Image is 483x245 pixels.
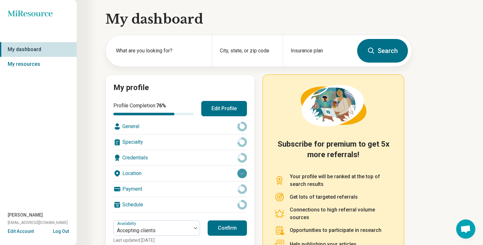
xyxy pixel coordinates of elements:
[290,226,381,234] p: Opportunities to participate in research
[113,150,247,165] div: Credentials
[8,220,68,226] span: [EMAIL_ADDRESS][DOMAIN_NAME]
[53,228,69,233] button: Log Out
[113,134,247,150] div: Specialty
[208,220,247,236] button: Confirm
[113,82,247,93] h2: My profile
[290,173,392,188] p: Your profile will be ranked at the top of search results
[117,221,137,226] label: Availability
[116,47,204,55] label: What are you looking for?
[156,103,166,109] span: 76 %
[290,206,392,221] p: Connections to high referral volume sources
[113,197,247,212] div: Schedule
[113,181,247,197] div: Payment
[8,228,34,235] button: Edit Account
[274,139,392,165] h2: Subscribe for premium to get 5x more referrals!
[105,10,412,28] h1: My dashboard
[113,237,200,244] p: Last updated: [DATE]
[456,219,475,239] div: Open chat
[113,102,194,115] div: Profile Completion:
[8,212,43,218] span: [PERSON_NAME]
[290,193,358,201] p: Get lots of targeted referrals
[113,166,247,181] div: Location
[113,119,247,134] div: General
[357,39,408,63] button: Search
[201,101,247,116] button: Edit Profile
